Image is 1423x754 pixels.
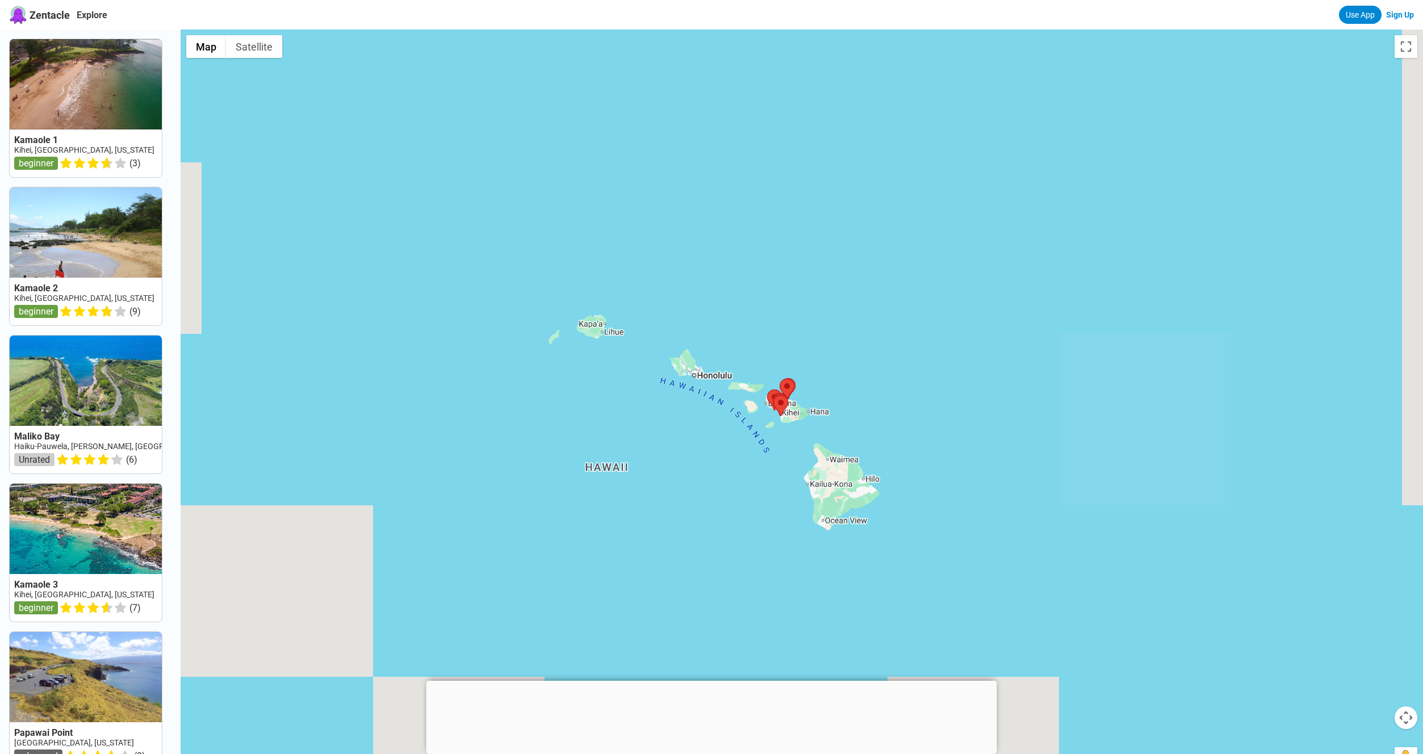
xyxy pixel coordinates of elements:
a: Zentacle logoZentacle [9,6,70,24]
a: Kihei, [GEOGRAPHIC_DATA], [US_STATE] [14,590,154,599]
span: Zentacle [30,9,70,21]
button: Toggle fullscreen view [1395,35,1417,58]
a: Kihei, [GEOGRAPHIC_DATA], [US_STATE] [14,294,154,303]
a: Haiku-Pauwela, [PERSON_NAME], [GEOGRAPHIC_DATA] [14,442,212,451]
a: Explore [77,10,107,20]
button: Map camera controls [1395,706,1417,729]
a: Sign Up [1386,10,1414,19]
button: Show satellite imagery [226,35,282,58]
a: [GEOGRAPHIC_DATA], [US_STATE] [14,738,134,747]
a: Use App [1339,6,1382,24]
img: Zentacle logo [9,6,27,24]
a: Kihei, [GEOGRAPHIC_DATA], [US_STATE] [14,145,154,154]
iframe: Advertisement [426,681,997,751]
button: Show street map [186,35,226,58]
